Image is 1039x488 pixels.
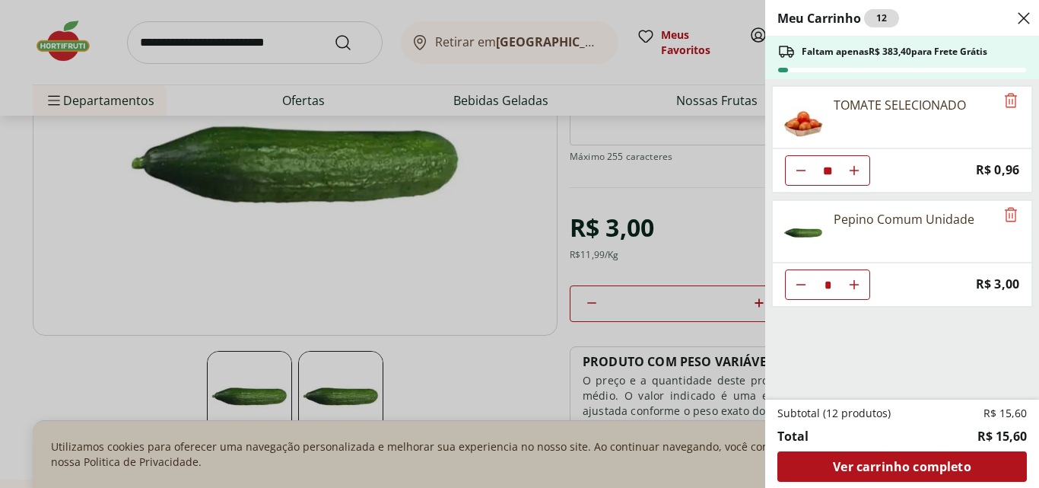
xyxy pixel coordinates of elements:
[976,274,1019,295] span: R$ 3,00
[786,270,816,300] button: Diminuir Quantidade
[777,9,899,27] h2: Meu Carrinho
[816,270,839,299] input: Quantidade Atual
[976,160,1019,180] span: R$ 0,96
[834,210,974,228] div: Pepino Comum Unidade
[777,427,809,445] span: Total
[1002,92,1020,110] button: Remove
[834,96,966,114] div: TOMATE SELECIONADO
[864,9,899,27] div: 12
[782,210,825,253] img: Principal
[839,155,869,186] button: Aumentar Quantidade
[983,406,1027,421] span: R$ 15,60
[977,427,1027,445] span: R$ 15,60
[782,96,825,139] img: Principal
[786,155,816,186] button: Diminuir Quantidade
[802,46,987,58] span: Faltam apenas R$ 383,40 para Frete Grátis
[1002,206,1020,225] button: Remove
[777,451,1027,482] a: Ver carrinho completo
[839,270,869,300] button: Aumentar Quantidade
[777,406,891,421] span: Subtotal (12 produtos)
[833,461,971,473] span: Ver carrinho completo
[816,156,839,185] input: Quantidade Atual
